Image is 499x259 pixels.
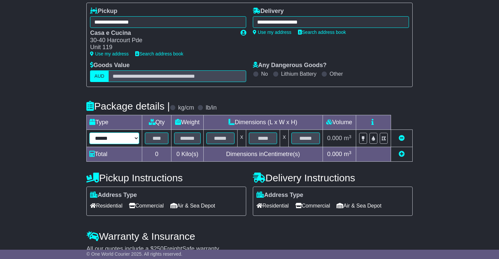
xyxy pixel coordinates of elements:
[129,201,163,211] span: Commercial
[323,115,356,130] td: Volume
[87,147,142,162] td: Total
[142,115,171,130] td: Qty
[90,44,234,51] div: Unit 119
[90,37,234,44] div: 30-40 Harcourt Pde
[135,51,183,56] a: Search address book
[327,151,342,157] span: 0.000
[171,147,203,162] td: Kilo(s)
[295,201,330,211] span: Commercial
[90,192,137,199] label: Address Type
[253,172,413,183] h4: Delivery Instructions
[87,115,142,130] td: Type
[178,104,194,112] label: kg/cm
[261,71,268,77] label: No
[327,135,342,141] span: 0.000
[253,62,327,69] label: Any Dangerous Goods?
[330,71,343,77] label: Other
[90,8,117,15] label: Pickup
[253,8,284,15] label: Delivery
[349,134,351,139] sup: 3
[86,101,170,112] h4: Package details |
[237,130,246,147] td: x
[176,151,180,157] span: 0
[206,104,217,112] label: lb/in
[399,135,405,141] a: Remove this item
[153,245,163,252] span: 250
[349,150,351,155] sup: 3
[253,30,291,35] a: Use my address
[86,245,412,253] div: All our quotes include a $ FreightSafe warranty.
[86,172,246,183] h4: Pickup Instructions
[203,147,323,162] td: Dimensions in Centimetre(s)
[337,201,381,211] span: Air & Sea Depot
[90,30,234,37] div: Casa e Cucina
[86,231,412,242] h4: Warranty & Insurance
[399,151,405,157] a: Add new item
[171,115,203,130] td: Weight
[298,30,346,35] a: Search address book
[344,135,351,141] span: m
[170,201,215,211] span: Air & Sea Depot
[203,115,323,130] td: Dimensions (L x W x H)
[90,70,109,82] label: AUD
[142,147,171,162] td: 0
[256,192,303,199] label: Address Type
[90,201,122,211] span: Residential
[344,151,351,157] span: m
[90,51,129,56] a: Use my address
[86,251,182,257] span: © One World Courier 2025. All rights reserved.
[281,71,317,77] label: Lithium Battery
[280,130,289,147] td: x
[256,201,289,211] span: Residential
[90,62,130,69] label: Goods Value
